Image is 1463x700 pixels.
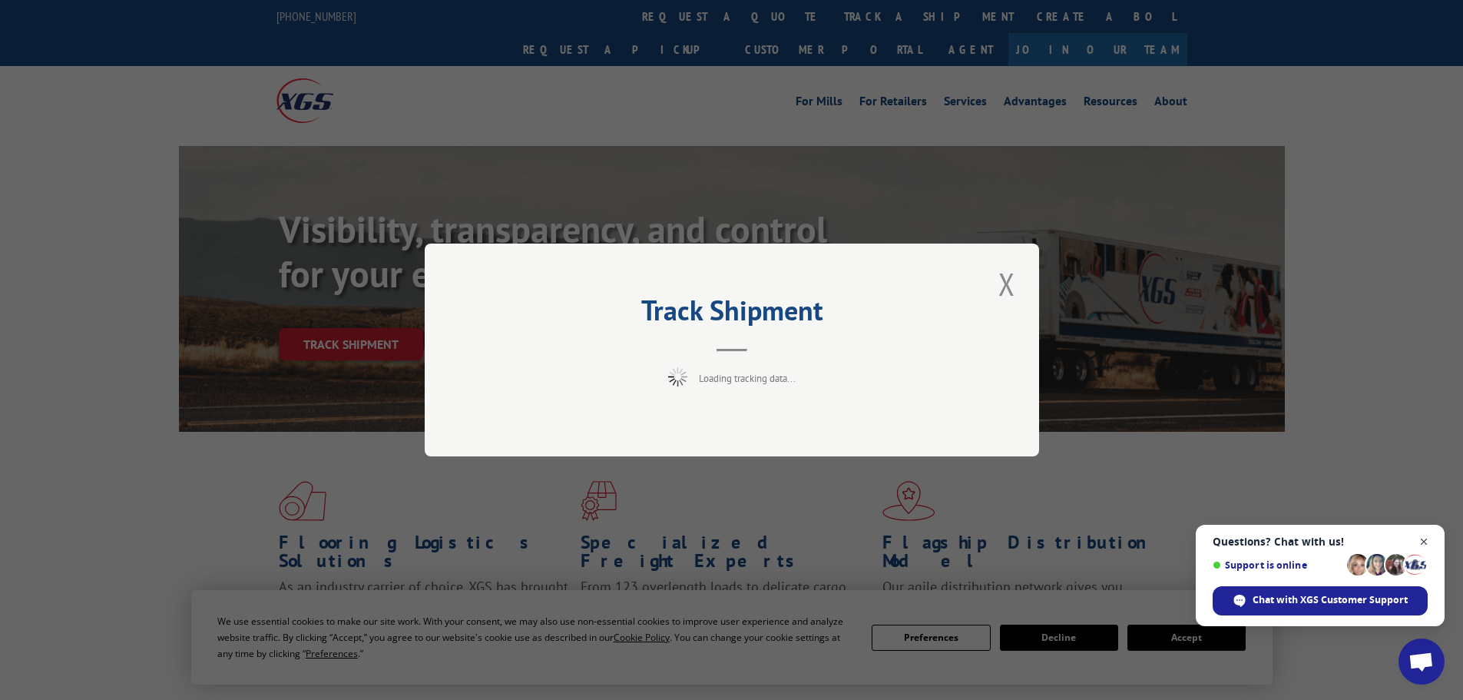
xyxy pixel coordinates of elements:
h2: Track Shipment [501,300,962,329]
span: Chat with XGS Customer Support [1253,593,1408,607]
span: Chat with XGS Customer Support [1213,586,1428,615]
span: Support is online [1213,559,1342,571]
a: Open chat [1398,639,1445,685]
span: Loading tracking data... [699,372,796,385]
button: Close modal [994,263,1020,305]
img: xgs-loading [668,367,687,386]
span: Questions? Chat with us! [1213,536,1428,548]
